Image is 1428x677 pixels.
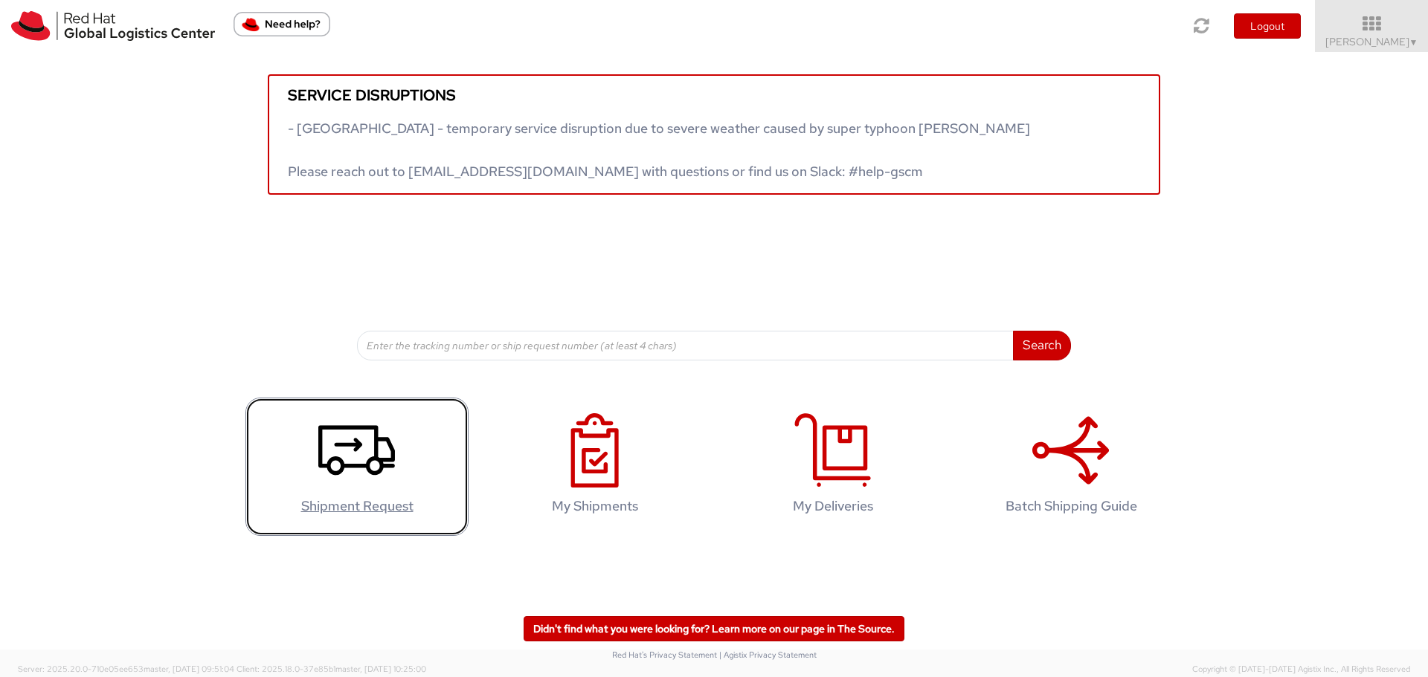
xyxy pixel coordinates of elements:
[1409,36,1418,48] span: ▼
[261,499,453,514] h4: Shipment Request
[975,499,1167,514] h4: Batch Shipping Guide
[1013,331,1071,360] button: Search
[18,664,234,674] span: Server: 2025.20.0-710e05ee653
[144,664,234,674] span: master, [DATE] 09:51:04
[1234,13,1301,39] button: Logout
[237,664,426,674] span: Client: 2025.18.0-37e85b1
[499,499,691,514] h4: My Shipments
[245,398,469,537] a: Shipment Request
[1325,35,1418,48] span: [PERSON_NAME]
[288,120,1030,180] span: - [GEOGRAPHIC_DATA] - temporary service disruption due to severe weather caused by super typhoon ...
[719,650,817,660] a: | Agistix Privacy Statement
[335,664,426,674] span: master, [DATE] 10:25:00
[612,650,717,660] a: Red Hat's Privacy Statement
[357,331,1014,360] input: Enter the tracking number or ship request number (at least 4 chars)
[524,616,904,641] a: Didn't find what you were looking for? Learn more on our page in The Source.
[721,398,945,537] a: My Deliveries
[1192,664,1410,676] span: Copyright © [DATE]-[DATE] Agistix Inc., All Rights Reserved
[483,398,707,537] a: My Shipments
[288,87,1140,103] h5: Service disruptions
[737,499,929,514] h4: My Deliveries
[959,398,1183,537] a: Batch Shipping Guide
[11,11,215,41] img: rh-logistics-00dfa346123c4ec078e1.svg
[268,74,1160,195] a: Service disruptions - [GEOGRAPHIC_DATA] - temporary service disruption due to severe weather caus...
[234,12,330,36] button: Need help?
